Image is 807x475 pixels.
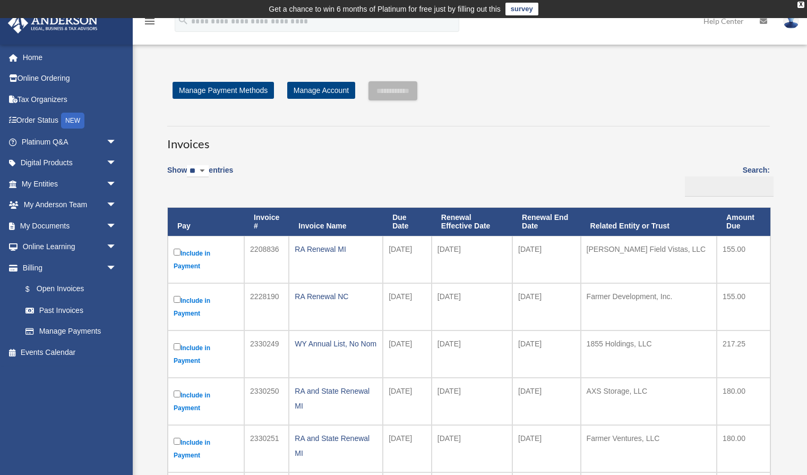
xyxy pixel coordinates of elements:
td: Farmer Development, Inc. [581,283,717,330]
img: Anderson Advisors Platinum Portal [5,13,101,33]
span: $ [31,283,37,296]
td: 155.00 [717,283,770,330]
div: WY Annual List, No Nom [295,336,377,351]
div: NEW [61,113,84,129]
td: [DATE] [432,283,512,330]
span: arrow_drop_down [106,257,127,279]
a: Digital Productsarrow_drop_down [7,152,133,174]
a: Manage Payments [15,321,127,342]
a: Tax Organizers [7,89,133,110]
input: Include in Payment [174,249,181,256]
a: survey [505,3,538,15]
a: Platinum Q&Aarrow_drop_down [7,131,133,152]
a: Home [7,47,133,68]
td: Farmer Ventures, LLC [581,425,717,472]
th: Due Date: activate to sort column ascending [383,208,432,236]
input: Include in Payment [174,296,181,303]
td: [DATE] [383,378,432,425]
td: [DATE] [432,425,512,472]
td: [DATE] [383,330,432,378]
td: 217.25 [717,330,770,378]
input: Include in Payment [174,438,181,445]
label: Search: [681,164,770,197]
td: [DATE] [432,378,512,425]
a: My Anderson Teamarrow_drop_down [7,194,133,216]
th: Renewal Effective Date: activate to sort column ascending [432,208,512,236]
label: Include in Payment [174,247,238,273]
span: arrow_drop_down [106,215,127,237]
th: Related Entity or Trust: activate to sort column ascending [581,208,717,236]
a: Manage Payment Methods [173,82,274,99]
td: [PERSON_NAME] Field Vistas, LLC [581,236,717,283]
a: $Open Invoices [15,278,122,300]
label: Show entries [167,164,233,188]
td: [DATE] [512,330,581,378]
td: AXS Storage, LLC [581,378,717,425]
td: 2228190 [244,283,289,330]
label: Include in Payment [174,341,238,367]
i: menu [143,15,156,28]
td: 2330250 [244,378,289,425]
td: [DATE] [383,236,432,283]
span: arrow_drop_down [106,131,127,153]
div: RA and State Renewal MI [295,431,377,461]
input: Include in Payment [174,343,181,350]
div: RA Renewal NC [295,289,377,304]
td: 2208836 [244,236,289,283]
span: arrow_drop_down [106,173,127,195]
label: Include in Payment [174,294,238,320]
td: [DATE] [512,378,581,425]
label: Include in Payment [174,436,238,462]
span: arrow_drop_down [106,194,127,216]
td: 2330249 [244,330,289,378]
div: RA Renewal MI [295,242,377,257]
td: [DATE] [383,425,432,472]
a: Past Invoices [15,300,127,321]
a: Manage Account [287,82,355,99]
input: Include in Payment [174,391,181,397]
th: Amount Due: activate to sort column ascending [717,208,770,236]
a: Online Ordering [7,68,133,89]
div: Get a chance to win 6 months of Platinum for free just by filling out this [269,3,501,15]
a: menu [143,19,156,28]
img: User Pic [783,13,799,29]
th: Pay: activate to sort column descending [168,208,244,236]
th: Invoice #: activate to sort column ascending [244,208,289,236]
td: [DATE] [512,425,581,472]
div: RA and State Renewal MI [295,384,377,413]
a: Order StatusNEW [7,110,133,132]
td: [DATE] [432,236,512,283]
span: arrow_drop_down [106,152,127,174]
label: Include in Payment [174,388,238,414]
td: [DATE] [383,283,432,330]
td: 180.00 [717,378,770,425]
td: 155.00 [717,236,770,283]
td: 2330251 [244,425,289,472]
td: 1855 Holdings, LLC [581,330,717,378]
a: My Entitiesarrow_drop_down [7,173,133,194]
a: Events Calendar [7,342,133,363]
select: Showentries [187,165,209,177]
h3: Invoices [167,126,770,152]
span: arrow_drop_down [106,236,127,258]
th: Invoice Name: activate to sort column ascending [289,208,383,236]
div: close [797,2,804,8]
i: search [177,14,189,26]
input: Search: [685,176,774,197]
a: My Documentsarrow_drop_down [7,215,133,236]
a: Online Learningarrow_drop_down [7,236,133,258]
a: Billingarrow_drop_down [7,257,127,278]
td: [DATE] [512,236,581,283]
td: [DATE] [512,283,581,330]
td: [DATE] [432,330,512,378]
th: Renewal End Date: activate to sort column ascending [512,208,581,236]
